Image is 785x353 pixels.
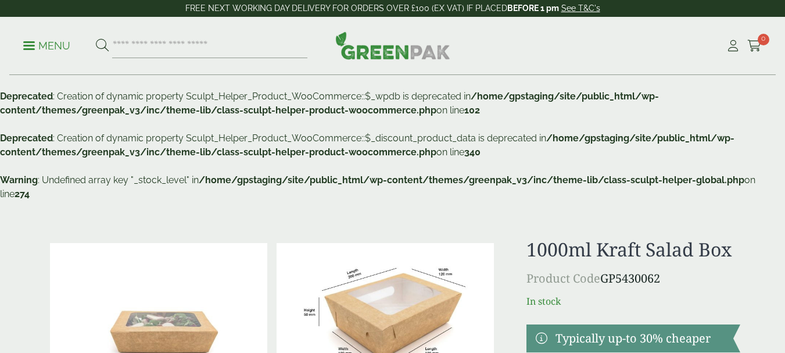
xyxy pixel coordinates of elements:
[23,39,70,51] a: Menu
[747,40,762,52] i: Cart
[526,270,740,287] p: GP5430062
[726,40,740,52] i: My Account
[15,188,30,199] b: 274
[747,37,762,55] a: 0
[507,3,559,13] strong: BEFORE 1 pm
[23,39,70,53] p: Menu
[199,174,744,186] b: /home/gpstaging/site/public_html/wp-content/themes/greenpak_v3/inc/theme-lib/class-sculpt-helper-...
[526,294,740,308] p: In stock
[561,3,600,13] a: See T&C's
[335,31,450,59] img: GreenPak Supplies
[526,270,600,286] span: Product Code
[758,34,769,45] span: 0
[464,147,481,158] b: 340
[526,238,740,261] h1: 1000ml Kraft Salad Box
[464,105,480,116] b: 102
